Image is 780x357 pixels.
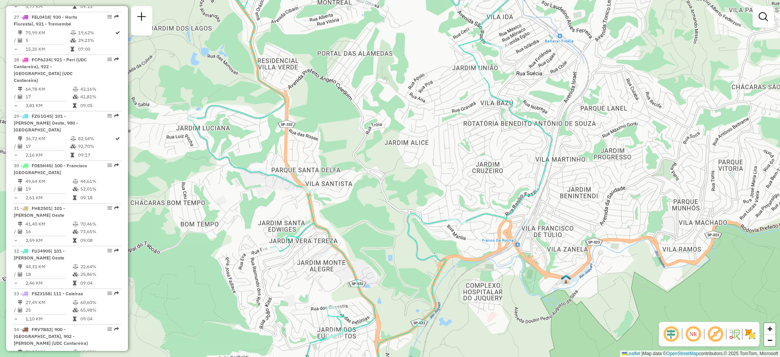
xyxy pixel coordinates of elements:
[14,163,87,175] span: | 100 - Francisco [GEOGRAPHIC_DATA]
[14,3,18,10] td: =
[25,3,72,10] td: 3,77 KM
[32,327,51,332] span: FRV7B82
[14,327,88,346] span: 34 -
[14,185,18,193] td: /
[107,291,112,296] em: Opções
[14,14,77,27] span: 27 -
[14,194,18,202] td: =
[18,222,22,226] i: Distância Total
[25,279,72,287] td: 2,46 KM
[25,142,70,150] td: 17
[14,37,18,44] td: /
[80,220,118,228] td: 70,46%
[73,94,78,99] i: % de utilização da cubagem
[25,102,72,109] td: 3,81 KM
[25,237,72,244] td: 2,59 KM
[107,248,112,253] em: Opções
[114,327,119,331] em: Rota exportada
[73,281,77,285] i: Tempo total em rota
[25,85,72,93] td: 64,78 KM
[73,308,78,312] i: % de utilização da cubagem
[73,272,78,277] i: % de utilização da cubagem
[25,29,70,37] td: 75,99 KM
[622,351,640,356] a: Leaflet
[14,57,87,83] span: 28 -
[744,328,756,340] img: Exibir/Ocultar setores
[70,136,76,141] i: % de utilização do peso
[73,4,77,9] i: Tempo total em rota
[18,136,22,141] i: Distância Total
[73,264,78,269] i: % de utilização do peso
[25,93,72,101] td: 17
[70,38,76,43] i: % de utilização da cubagem
[18,264,22,269] i: Distância Total
[70,30,76,35] i: % de utilização do peso
[32,57,51,62] span: FCP6J34
[25,45,70,53] td: 15,20 KM
[80,348,118,356] td: 69,82%
[114,291,119,296] em: Rota exportada
[80,306,118,314] td: 65,98%
[114,14,119,19] em: Rota exportada
[14,315,18,323] td: =
[78,45,115,53] td: 07:00
[18,350,22,354] i: Distância Total
[18,94,22,99] i: Total de Atividades
[620,351,780,357] div: Map data © contributors,© 2025 TomTom, Microsoft
[80,263,118,271] td: 22,64%
[80,102,118,109] td: 09:05
[18,308,22,312] i: Total de Atividades
[18,300,22,305] i: Distância Total
[114,57,119,62] em: Rota exportada
[25,228,72,235] td: 16
[73,300,78,305] i: % de utilização do peso
[14,279,18,287] td: =
[107,206,112,210] em: Opções
[728,328,740,340] img: Fluxo de ruas
[73,87,78,91] i: % de utilização do peso
[73,103,77,108] i: Tempo total em rota
[14,205,65,218] span: 31 -
[18,272,22,277] i: Total de Atividades
[107,57,112,62] em: Opções
[14,57,87,83] span: | 921 - Peri (UDC Cantareira), 922 - [GEOGRAPHIC_DATA] (UDC Cantareira)
[14,14,77,27] span: | 930 - Horto Florestal, 931 - Tremembé
[73,350,78,354] i: % de utilização do peso
[18,179,22,184] i: Distância Total
[107,14,112,19] em: Opções
[73,238,77,243] i: Tempo total em rota
[662,325,680,343] span: Ocultar deslocamento
[25,151,70,159] td: 2,16 KM
[107,163,112,168] em: Opções
[756,9,771,24] a: Exibir filtros
[25,315,72,323] td: 1,10 KM
[73,229,78,234] i: % de utilização da cubagem
[14,248,65,261] span: 32 -
[561,274,571,284] img: Franco da Rocha
[80,3,118,10] td: 09:13
[107,327,112,331] em: Opções
[78,142,115,150] td: 92,70%
[764,323,775,335] a: Zoom in
[134,9,149,26] a: Nova sessão e pesquisa
[78,37,115,44] td: 29,23%
[73,187,78,191] i: % de utilização da cubagem
[18,187,22,191] i: Total de Atividades
[18,38,22,43] i: Total de Atividades
[80,237,118,244] td: 09:08
[107,114,112,118] em: Opções
[18,87,22,91] i: Distância Total
[32,205,51,211] span: FHE2501
[73,195,77,200] i: Tempo total em rota
[641,351,643,356] span: |
[14,271,18,278] td: /
[14,113,78,133] span: | 101 - [PERSON_NAME] Oeste, 980 - [GEOGRAPHIC_DATA]
[115,30,120,35] i: Rota otimizada
[684,325,702,343] span: Ocultar NR
[114,114,119,118] em: Rota exportada
[14,102,18,109] td: =
[73,317,77,321] i: Tempo total em rota
[80,178,118,185] td: 44,61%
[14,248,65,261] span: | 101 - [PERSON_NAME] Oeste
[73,222,78,226] i: % de utilização do peso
